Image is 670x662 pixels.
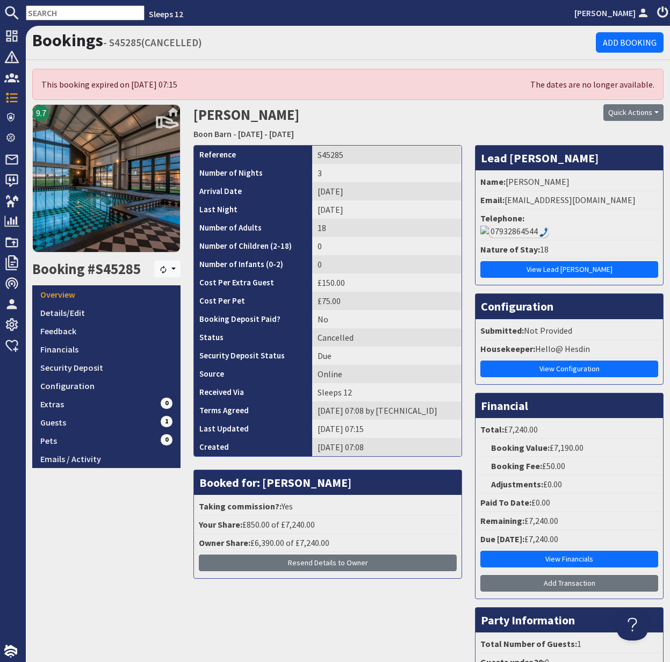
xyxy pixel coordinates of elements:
strong: Total: [480,424,504,435]
strong: Nature of Stay: [480,244,540,255]
strong: Taking commission?: [199,501,282,512]
h3: Financial [476,393,663,418]
td: [DATE] [312,182,462,200]
li: Not Provided [478,322,660,340]
strong: Name: [480,176,506,187]
th: Number of Adults [194,219,312,237]
span: Resend Details to Owner [288,558,368,567]
a: Add Booking [596,32,664,53]
a: Security Deposit [32,358,181,377]
strong: Your Share: [199,519,242,530]
td: £150.00 [312,274,462,292]
th: Received Via [194,383,312,401]
strong: Remaining: [480,515,524,526]
a: Add Transaction [480,575,658,592]
td: Online [312,365,462,383]
li: £50.00 [478,457,660,476]
th: Created [194,438,312,456]
strong: Owner Share: [199,537,250,548]
iframe: Toggle Customer Support [616,608,649,641]
img: Boon Barn's icon [32,104,181,253]
td: Sleeps 12 [312,383,462,401]
span: - [233,128,236,139]
li: Hello@ Hesdin [478,340,660,358]
th: Number of Children (2-18) [194,237,312,255]
span: 1 [161,416,172,427]
td: [DATE] 07:08 by [TECHNICAL_ID] [312,401,462,420]
li: £0.00 [478,494,660,512]
li: £850.00 of £7,240.00 [197,516,459,534]
th: Cost Per Pet [194,292,312,310]
a: View Lead [PERSON_NAME] [480,261,658,278]
i: Agreements were checked at the time of signing booking terms:<br>- I AGREE to let Sleeps12.com Li... [249,407,257,416]
img: hfpfyWBK5wQHBAGPgDf9c6qAYOxxMAAAAASUVORK5CYII= [539,227,548,237]
img: Makecall16.png [480,226,489,234]
a: View Financials [480,551,658,567]
td: £75.00 [312,292,462,310]
th: Last Updated [194,420,312,438]
h3: Booked for: [PERSON_NAME] [194,470,462,495]
th: Cost Per Extra Guest [194,274,312,292]
th: Last Night [194,200,312,219]
div: This booking expired on [DATE] 07:15 [41,78,177,91]
a: Extras0 [32,395,181,413]
th: Number of Infants (0-2) [194,255,312,274]
small: - S45285(CANCELLED) [103,36,202,49]
a: Financials [32,340,181,358]
a: Sleeps 12 [149,9,183,19]
a: [DATE] - [DATE] [238,128,294,139]
th: Terms Agreed [194,401,312,420]
strong: Housekeeper: [480,343,535,354]
td: [DATE] 07:15 [312,420,462,438]
td: 0 [312,255,462,274]
button: Resend Details to Owner [199,555,457,571]
th: Number of Nights [194,164,312,182]
input: SEARCH [26,5,145,20]
td: [DATE] [312,200,462,219]
strong: Total Number of Guests: [480,638,577,649]
a: Pets0 [32,431,181,450]
a: [PERSON_NAME] [574,6,651,19]
td: 18 [312,219,462,237]
td: [DATE] 07:08 [312,438,462,456]
th: Source [194,365,312,383]
th: Status [194,328,312,347]
li: £7,240.00 [478,530,660,549]
a: Details/Edit [32,304,181,322]
td: Due [312,347,462,365]
a: Bookings [32,30,103,51]
li: 18 [478,241,660,259]
li: £6,390.00 of £7,240.00 [197,534,459,552]
a: View Configuration [480,361,658,377]
strong: Due [DATE]: [480,534,524,544]
div: The dates are no longer available. [177,78,654,91]
strong: Adjustments: [491,479,543,490]
td: 3 [312,164,462,182]
li: [PERSON_NAME] [478,173,660,191]
strong: Email: [480,195,505,205]
div: 07932864544 [480,225,658,238]
li: Yes [197,498,459,516]
td: No [312,310,462,328]
th: Security Deposit Status [194,347,312,365]
span: 9.7 [36,106,46,119]
th: Booking Deposit Paid? [194,310,312,328]
h3: Party Information [476,608,663,632]
th: Arrival Date [194,182,312,200]
a: Emails / Activity [32,450,181,468]
h2: [PERSON_NAME] [193,104,502,142]
strong: Submitted: [480,325,524,336]
span: 0 [161,434,172,445]
strong: Booking Value: [491,442,550,453]
li: [EMAIL_ADDRESS][DOMAIN_NAME] [478,191,660,210]
a: Guests1 [32,413,181,431]
th: Reference [194,146,312,164]
h3: Configuration [476,294,663,319]
a: Boon Barn [193,128,232,139]
li: £7,190.00 [478,439,660,457]
div: Call: 07932864544 [489,225,549,238]
button: Quick Actions [603,104,664,121]
li: £0.00 [478,476,660,494]
a: 9.7 [32,104,181,261]
strong: Telephone: [480,213,524,224]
